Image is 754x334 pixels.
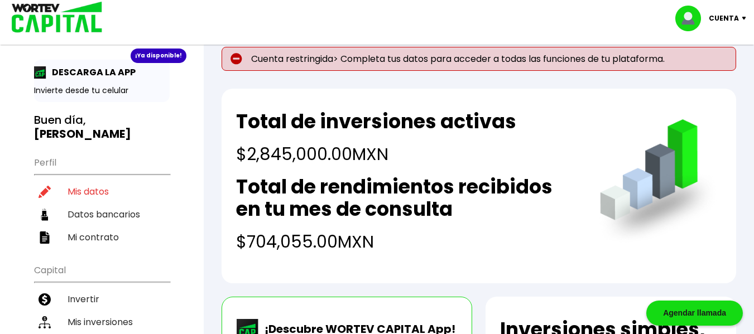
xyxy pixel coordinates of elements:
[236,176,578,220] h2: Total de rendimientos recibidos en tu mes de consulta
[739,17,754,20] img: icon-down
[39,231,51,244] img: contrato-icon.f2db500c.svg
[34,66,46,79] img: app-icon
[236,142,516,167] h4: $2,845,000.00 MXN
[675,6,709,31] img: profile-image
[34,126,131,142] b: [PERSON_NAME]
[34,113,170,141] h3: Buen día,
[46,65,136,79] p: DESCARGA LA APP
[39,186,51,198] img: editar-icon.952d3147.svg
[236,229,578,254] h4: $704,055.00 MXN
[39,209,51,221] img: datos-icon.10cf9172.svg
[230,53,242,65] img: error-circle.027baa21.svg
[709,10,739,27] p: Cuenta
[34,311,170,333] a: Mis inversiones
[34,180,170,203] a: Mis datos
[39,293,51,306] img: invertir-icon.b3b967d7.svg
[222,47,736,71] p: Cuenta restringida> Completa tus datos para acceder a todas las funciones de tu plataforma.
[236,110,516,133] h2: Total de inversiones activas
[34,226,170,249] a: Mi contrato
[34,203,170,226] a: Datos bancarios
[646,301,743,326] div: Agendar llamada
[34,288,170,311] a: Invertir
[34,85,170,96] p: Invierte desde tu celular
[131,49,186,63] div: ¡Ya disponible!
[34,150,170,249] ul: Perfil
[39,316,51,328] img: inversiones-icon.6695dc30.svg
[595,119,722,246] img: grafica.516fef24.png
